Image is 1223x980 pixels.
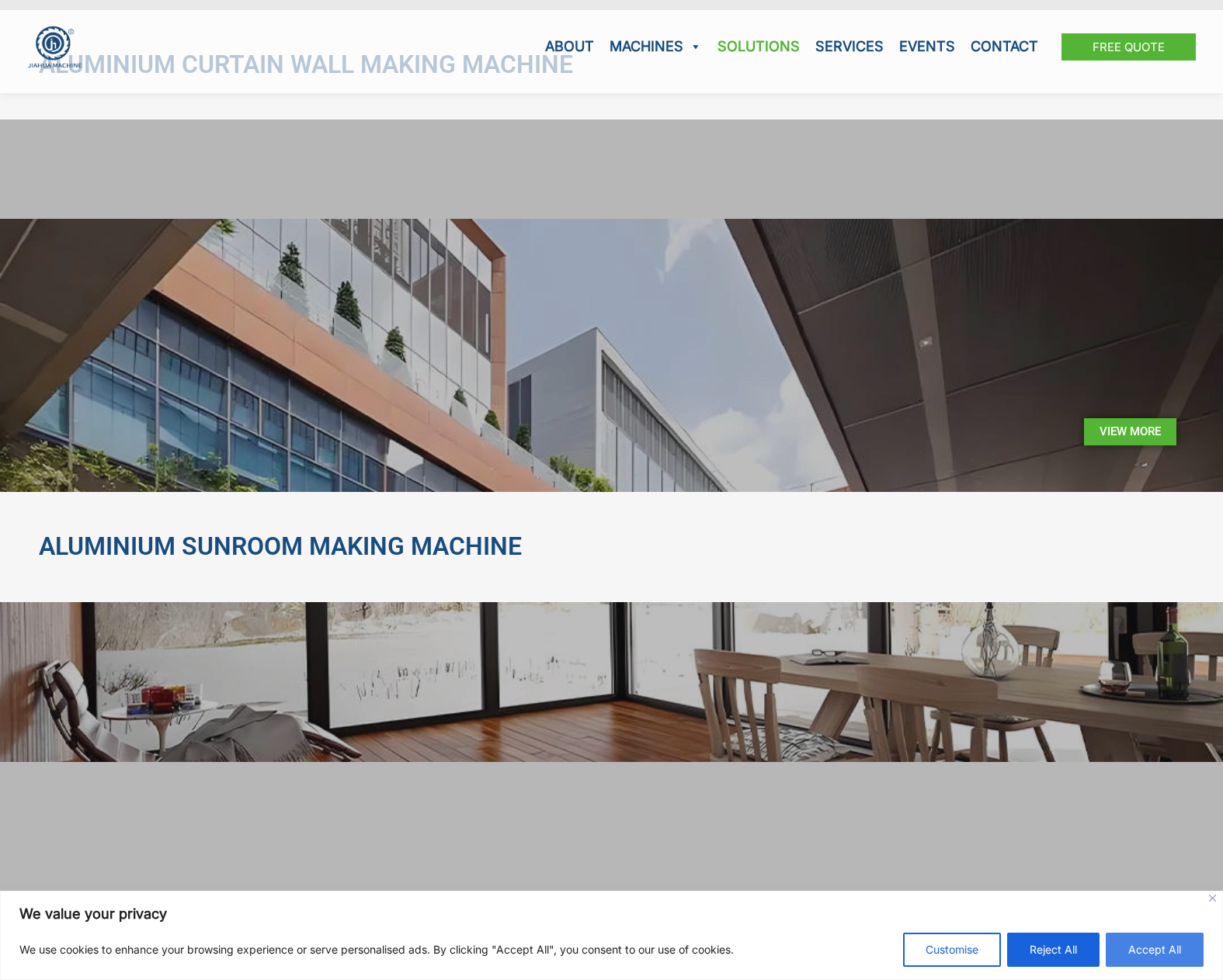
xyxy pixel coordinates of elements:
[1209,895,1216,902] img: Close
[1084,418,1176,445] a: View More
[27,26,82,68] img: JH Aluminium Window & Door Processing Machines
[1100,426,1161,438] span: View More
[1061,33,1196,61] a: Free Quote
[19,940,734,959] p: We use cookies to enhance your browsing experience or serve personalised ads. By clicking "Accept...
[1007,933,1100,967] button: Reject All
[1106,933,1204,967] button: Accept All
[19,905,1204,923] p: We value your privacy
[903,933,1001,967] button: Customise
[39,531,1184,563] h2: ALUMINIUM SUNROOM MAKING MACHINE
